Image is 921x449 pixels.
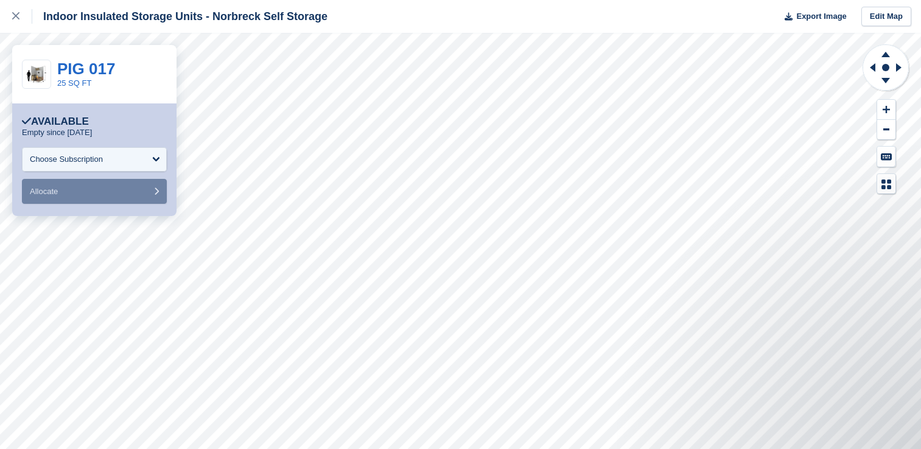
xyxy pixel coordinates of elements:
[57,60,115,78] a: PIG 017
[30,187,58,196] span: Allocate
[30,153,103,165] div: Choose Subscription
[861,7,911,27] a: Edit Map
[877,147,895,167] button: Keyboard Shortcuts
[22,179,167,204] button: Allocate
[796,10,846,23] span: Export Image
[22,128,92,137] p: Empty since [DATE]
[32,9,327,24] div: Indoor Insulated Storage Units - Norbreck Self Storage
[22,116,89,128] div: Available
[877,120,895,140] button: Zoom Out
[877,174,895,194] button: Map Legend
[777,7,847,27] button: Export Image
[877,100,895,120] button: Zoom In
[23,64,51,85] img: 25-sqft-unit.jpg
[57,78,91,88] a: 25 SQ FT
